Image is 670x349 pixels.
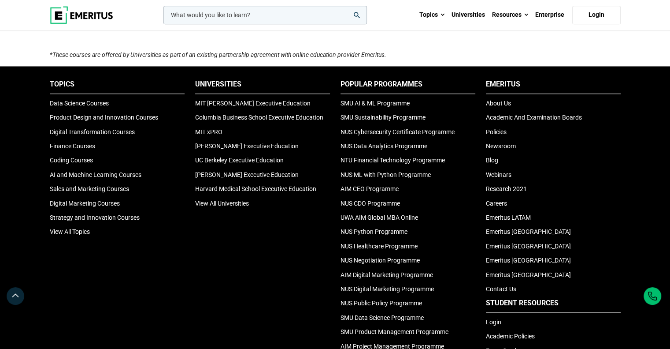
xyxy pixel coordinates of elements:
[486,114,582,121] a: Academic And Examination Boards
[486,143,516,150] a: Newsroom
[341,228,407,235] a: NUS Python Programme
[195,157,284,164] a: UC Berkeley Executive Education
[341,257,420,264] a: NUS Negotiation Programme
[486,214,531,221] a: Emeritus LATAM
[486,100,511,107] a: About Us
[341,185,399,192] a: AIM CEO Programme
[50,214,140,221] a: Strategy and Innovation Courses
[486,228,571,235] a: Emeritus [GEOGRAPHIC_DATA]
[50,185,129,192] a: Sales and Marketing Courses
[195,143,299,150] a: [PERSON_NAME] Executive Education
[341,143,427,150] a: NUS Data Analytics Programme
[486,319,501,326] a: Login
[50,200,120,207] a: Digital Marketing Courses
[486,285,516,293] a: Contact Us
[486,257,571,264] a: Emeritus [GEOGRAPHIC_DATA]
[50,114,158,121] a: Product Design and Innovation Courses
[195,171,299,178] a: [PERSON_NAME] Executive Education
[195,114,323,121] a: Columbia Business School Executive Education
[341,243,418,250] a: NUS Healthcare Programme
[195,185,316,192] a: Harvard Medical School Executive Education
[486,128,507,135] a: Policies
[341,285,434,293] a: NUS Digital Marketing Programme
[341,300,422,307] a: NUS Public Policy Programme
[486,271,571,278] a: Emeritus [GEOGRAPHIC_DATA]
[50,100,109,107] a: Data Science Courses
[486,200,507,207] a: Careers
[195,128,222,135] a: MIT xPRO
[341,214,418,221] a: UWA AIM Global MBA Online
[50,51,386,58] i: *These courses are offered by Universities as part of an existing partnership agreement with onli...
[486,157,498,164] a: Blog
[50,128,135,135] a: Digital Transformation Courses
[572,6,621,24] a: Login
[195,200,249,207] a: View All Universities
[341,157,445,164] a: NTU Financial Technology Programme
[486,243,571,250] a: Emeritus [GEOGRAPHIC_DATA]
[341,171,431,178] a: NUS ML with Python Programme
[163,6,367,24] input: woocommerce-product-search-field-0
[195,100,311,107] a: MIT [PERSON_NAME] Executive Education
[341,114,426,121] a: SMU Sustainability Programme
[341,128,455,135] a: NUS Cybersecurity Certificate Programme
[50,228,90,235] a: View All Topics
[486,171,511,178] a: Webinars
[341,100,410,107] a: SMU AI & ML Programme
[486,185,527,192] a: Research 2021
[341,271,433,278] a: AIM Digital Marketing Programme
[341,314,424,321] a: SMU Data Science Programme
[50,143,95,150] a: Finance Courses
[50,171,141,178] a: AI and Machine Learning Courses
[50,157,93,164] a: Coding Courses
[486,333,535,340] a: Academic Policies
[341,200,400,207] a: NUS CDO Programme
[341,328,448,335] a: SMU Product Management Programme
